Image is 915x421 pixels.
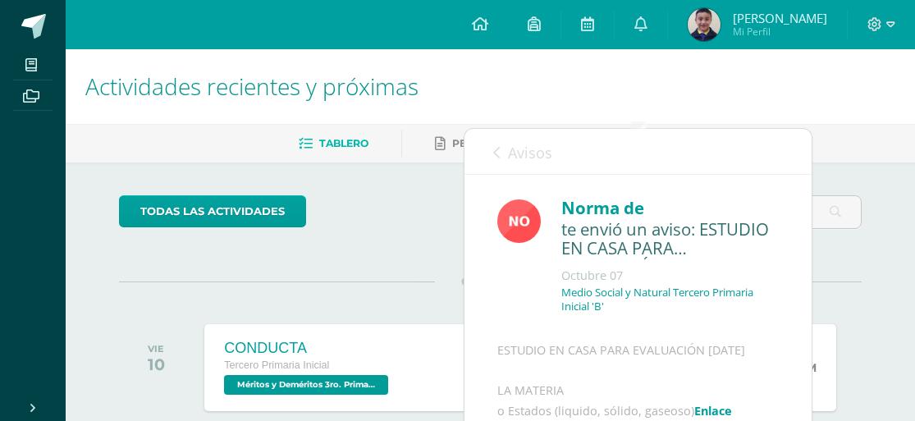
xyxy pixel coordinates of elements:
div: VIE [148,343,165,355]
div: CONDUCTA [224,340,392,357]
div: Octubre 07 [561,268,779,284]
span: Avisos [508,143,552,162]
a: Enlace [694,403,732,419]
span: [PERSON_NAME] [733,10,827,26]
img: 62c233b24bd104410302cdef3faad317.png [497,199,541,243]
span: Pendientes de entrega [452,137,592,149]
img: d31fc14543e0c1a96a75f2de9e805c69.png [688,8,721,41]
div: te envió un aviso: ESTUDIO EN CASA PARA EVALUACIÓN VIERNES 10 DE OCTUBRE [561,220,779,259]
div: 10 [148,355,165,374]
span: Actividades recientes y próximas [85,71,419,102]
span: Tablero [319,137,368,149]
span: Tercero Primaria Inicial [224,359,329,371]
span: OCTUBRE [435,274,547,289]
span: Mi Perfil [733,25,827,39]
a: Pendientes de entrega [435,130,592,157]
a: Tablero [299,130,368,157]
a: todas las Actividades [119,195,306,227]
div: Norma de [561,195,779,221]
span: Méritos y Deméritos 3ro. Primaria ¨B¨ 'B' [224,375,388,395]
p: Medio Social y Natural Tercero Primaria Inicial 'B' [561,286,779,313]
